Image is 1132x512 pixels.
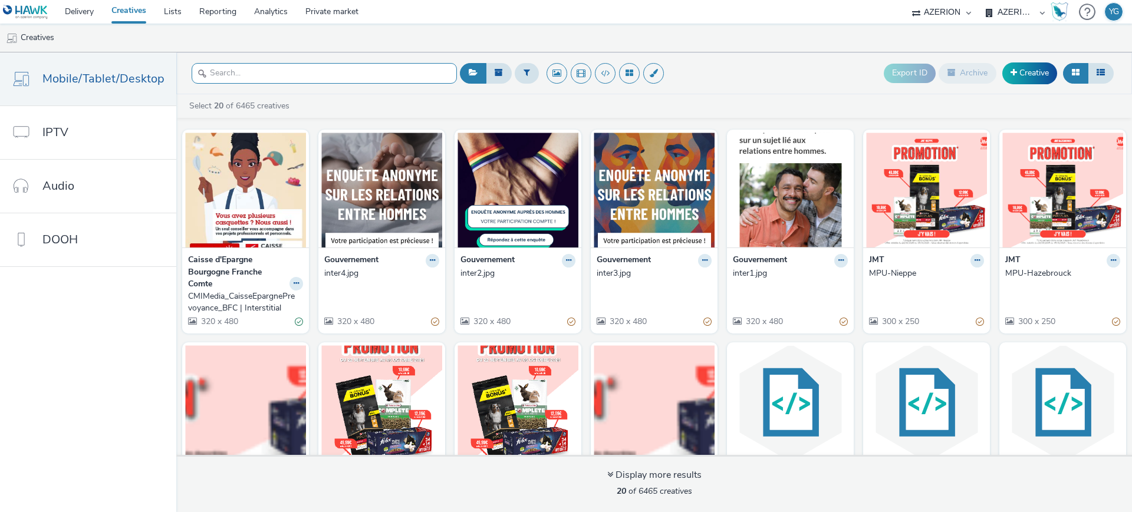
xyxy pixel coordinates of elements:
[200,316,238,327] span: 320 x 480
[460,267,571,279] div: inter2.jpg
[321,133,442,247] img: inter4.jpg visual
[458,133,578,247] img: inter2.jpg visual
[1051,2,1068,21] img: Hawk Academy
[324,254,379,267] strong: Gouvernement
[733,254,787,267] strong: Gouvernement
[884,64,936,82] button: Export ID
[607,468,702,482] div: Display more results
[881,316,919,327] span: 300 x 250
[1088,63,1114,83] button: Table
[939,63,996,83] button: Archive
[1002,133,1123,247] img: MPU-Hazebrouck visual
[460,254,515,267] strong: Gouvernement
[192,63,457,84] input: Search...
[321,345,442,460] img: Int - Hazebrouck visual
[976,315,984,328] div: Partially valid
[472,316,511,327] span: 320 x 480
[617,485,692,497] span: of 6465 creatives
[703,315,712,328] div: Partially valid
[185,345,306,460] img: Bannière - HAZEBROUCK visual
[730,345,851,460] img: Inter_SUAnniversaire_Sheba_S39 visual
[594,133,715,247] img: inter3.jpg visual
[460,267,575,279] a: inter2.jpg
[597,267,712,279] a: inter3.jpg
[597,267,707,279] div: inter3.jpg
[188,290,303,315] a: CMIMedia_CaisseEpargnePrevoyance_BFC | Interstitial
[597,254,651,267] strong: Gouvernement
[1112,315,1120,328] div: Partially valid
[733,267,843,279] div: inter1.jpg
[733,267,848,279] a: inter1.jpg
[1063,63,1088,83] button: Grid
[42,70,164,87] span: Mobile/Tablet/Desktop
[594,345,715,460] img: Bannière - NIEPPE visual
[3,5,48,19] img: undefined Logo
[324,267,435,279] div: inter4.jpg
[1002,62,1057,84] a: Creative
[745,316,783,327] span: 320 x 480
[840,315,848,328] div: Partially valid
[336,316,374,327] span: 320 x 480
[188,290,298,315] div: CMIMedia_CaisseEpargnePrevoyance_BFC | Interstitial
[1017,316,1055,327] span: 300 x 250
[1002,345,1123,460] img: GA_Anniversaire_Whisky_Sept25 visual
[42,177,74,194] span: Audio
[1005,267,1115,279] div: MPU-Hazebrouck
[1109,3,1119,21] div: YG
[431,315,439,328] div: Partially valid
[866,345,987,460] img: Inter_SUAnnversaire_Bonduelle_S39 visual
[869,267,979,279] div: MPU-Nieppe
[1005,267,1120,279] a: MPU-Hazebrouck
[6,32,18,44] img: mobile
[188,254,287,290] strong: Caisse d'Epargne Bourgogne Franche Comte
[1051,2,1073,21] a: Hawk Academy
[42,231,78,248] span: DOOH
[617,485,626,497] strong: 20
[458,345,578,460] img: Int - Nieppe visual
[42,124,68,141] span: IPTV
[295,315,303,328] div: Valid
[185,133,306,247] img: CMIMedia_CaisseEpargnePrevoyance_BFC | Interstitial visual
[324,267,439,279] a: inter4.jpg
[188,100,294,111] a: Select of 6465 creatives
[567,315,575,328] div: Partially valid
[608,316,647,327] span: 320 x 480
[869,254,884,267] strong: JMT
[730,133,851,247] img: inter1.jpg visual
[1005,254,1021,267] strong: JMT
[214,100,223,111] strong: 20
[869,267,984,279] a: MPU-Nieppe
[866,133,987,247] img: MPU-Nieppe visual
